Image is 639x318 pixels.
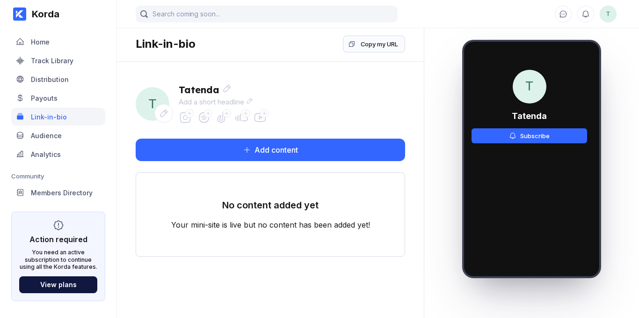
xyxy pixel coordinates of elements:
[31,189,93,197] div: Members Directory
[251,145,298,155] div: Add content
[31,75,69,83] div: Distribution
[136,37,196,51] div: Link-in-bio
[31,57,73,65] div: Track Library
[222,200,319,220] div: No content added yet
[29,235,87,244] div: Action required
[31,150,61,158] div: Analytics
[136,87,169,121] div: Tatenda
[11,89,105,108] a: Payouts
[31,132,62,140] div: Audience
[516,132,550,140] div: Subscribe
[513,70,546,104] span: T
[11,70,105,89] a: Distribution
[11,126,105,145] a: Audience
[31,38,50,46] div: Home
[19,249,97,271] div: You need an active subscription to continue using all the Korda features.
[179,97,267,106] div: Add a short headline
[40,281,77,288] div: View plans
[31,113,67,121] div: Link-in-bio
[600,6,617,22] button: T
[361,39,398,49] div: Copy my URL
[11,145,105,164] a: Analytics
[472,128,587,143] button: Subscribe
[11,33,105,52] a: Home
[11,172,105,180] div: Community
[19,276,97,293] button: View plans
[179,84,267,96] div: Tatenda
[513,70,546,104] div: Tatenda
[512,111,547,121] div: Tatenda
[600,6,617,22] div: Tatenda
[26,8,59,20] div: Korda
[11,184,105,202] a: Members Directory
[136,139,405,161] button: Add content
[171,220,370,229] div: Your mini-site is live but no content has been added yet!
[343,36,405,52] button: Copy my URL
[31,94,58,102] div: Payouts
[11,108,105,126] a: Link-in-bio
[136,87,169,121] span: T
[11,52,105,70] a: Track Library
[136,6,398,22] input: Search coming soon...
